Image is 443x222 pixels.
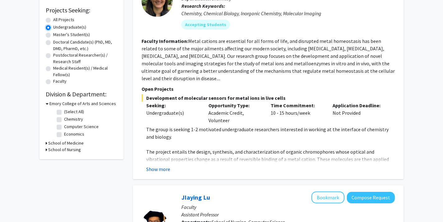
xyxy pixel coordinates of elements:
[5,194,26,217] iframe: Chat
[64,131,84,137] label: Economics
[146,102,199,109] p: Seeking:
[142,38,395,81] fg-read-more: Metal cations are essential for all forms of life, and disrupted metal homeostasis has been relat...
[181,20,230,30] mat-chip: Accepting Students
[48,146,81,153] h3: School of Nursing
[53,65,117,78] label: Medical Resident(s) / Medical Fellow(s)
[64,109,84,115] label: (Select All)
[181,3,225,9] b: Research Keywords:
[46,90,117,98] h2: Division & Department:
[347,192,395,203] button: Compose Request to JIaying Lu
[181,203,395,211] p: Faculty
[53,39,117,52] label: Doctoral Candidate(s) (PhD, MD, DMD, PharmD, etc.)
[48,140,84,146] h3: School of Medicine
[53,52,117,65] label: Postdoctoral Researcher(s) / Research Staff
[311,192,344,203] button: Add JIaying Lu to Bookmarks
[64,123,99,130] label: Computer Science
[146,126,395,141] p: The group is seeking 1-2 motivated undergraduate researchers interested in working at the interfa...
[46,7,117,14] h2: Projects Seeking:
[328,102,390,124] div: Not Provided
[181,193,210,201] a: JIaying Lu
[142,85,395,93] p: Open Projects
[53,16,74,23] label: All Projects
[204,102,266,124] div: Academic Credit, Volunteer
[146,109,199,117] div: Undergraduate(s)
[49,100,116,107] h3: Emory College of Arts and Sciences
[53,24,86,30] label: Undergraduate(s)
[142,38,188,44] b: Faculty Information:
[146,165,170,173] button: Show more
[53,31,90,38] label: Master's Student(s)
[181,211,395,218] p: Assistant Professor
[271,102,324,109] p: Time Commitment:
[53,78,67,85] label: Faculty
[64,116,83,123] label: Chemistry
[208,102,261,109] p: Opportunity Type:
[181,10,395,17] div: Chemistry, Chemical Biology, Inorganic Chemistry, Molecular Imaging
[146,148,395,178] p: The project entails the design, synthesis, and characterization of organic chromophores whose opt...
[266,102,328,124] div: 10 - 15 hours/week
[142,94,395,102] span: Development of molecular sensors for metal ions in live cells
[333,102,385,109] p: Application Deadline:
